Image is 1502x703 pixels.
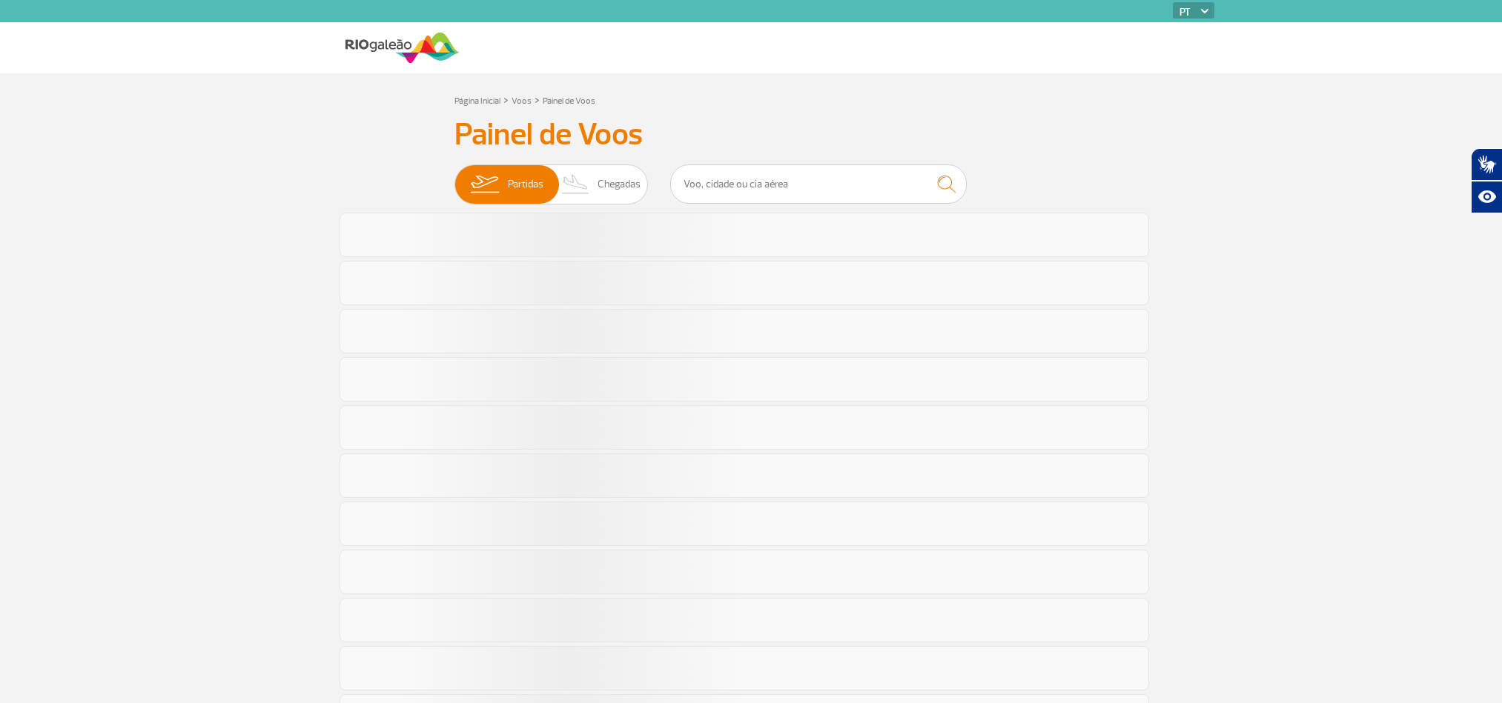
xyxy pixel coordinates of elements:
[543,96,595,107] a: Painel de Voos
[503,91,509,108] a: >
[461,165,508,204] img: slider-embarque
[598,165,641,204] span: Chegadas
[554,165,598,204] img: slider-desembarque
[1471,148,1502,213] div: Plugin de acessibilidade da Hand Talk.
[512,96,532,107] a: Voos
[1471,148,1502,181] button: Abrir tradutor de língua de sinais.
[454,116,1048,153] h3: Painel de Voos
[508,165,543,204] span: Partidas
[1471,181,1502,213] button: Abrir recursos assistivos.
[670,164,967,204] input: Voo, cidade ou cia aérea
[535,91,540,108] a: >
[454,96,500,107] a: Página Inicial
